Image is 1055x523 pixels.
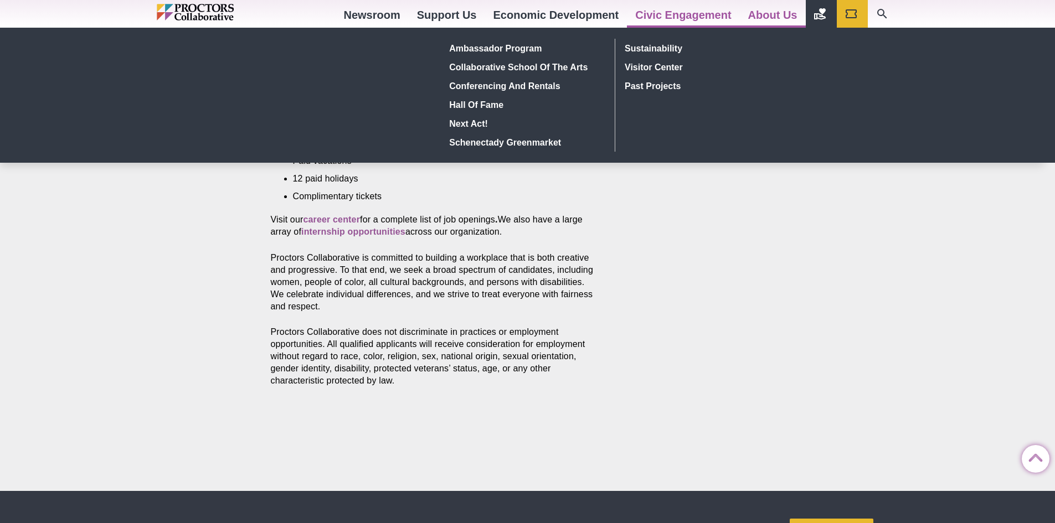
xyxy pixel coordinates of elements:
[157,4,281,20] img: Proctors logo
[445,95,606,114] a: Hall of Fame
[303,215,360,224] a: career center
[271,326,596,387] p: Proctors Collaborative does not discriminate in practices or employment opportunities. All qualif...
[271,252,596,313] p: Proctors Collaborative is committed to building a workplace that is both creative and progressive...
[293,190,580,203] li: Complimentary tickets
[621,76,783,95] a: Past Projects
[445,133,606,152] a: Schenectady Greenmarket
[271,214,596,238] p: Visit our for a complete list of job openings We also have a large array of across our organization.
[293,173,580,185] li: 12 paid holidays
[445,114,606,133] a: Next Act!
[495,215,498,224] strong: .
[301,227,405,236] a: internship opportunities
[621,58,783,76] a: Visitor Center
[1022,446,1044,468] a: Back to Top
[621,39,783,58] a: Sustainability
[445,39,606,58] a: Ambassador Program
[445,76,606,95] a: Conferencing and rentals
[445,58,606,76] a: Collaborative School of the Arts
